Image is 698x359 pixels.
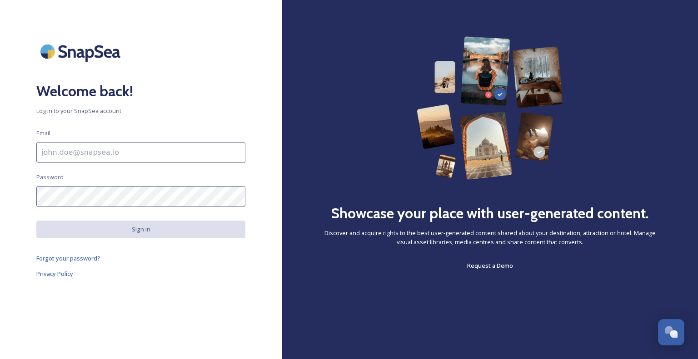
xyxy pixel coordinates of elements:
span: Discover and acquire rights to the best user-generated content shared about your destination, att... [318,229,662,246]
span: Email [36,129,50,138]
button: Sign in [36,221,245,238]
a: Forgot your password? [36,253,245,264]
span: Forgot your password? [36,254,100,262]
img: 63b42ca75bacad526042e722_Group%20154-p-800.png [417,36,563,180]
a: Request a Demo [467,260,513,271]
button: Open Chat [658,319,684,345]
h2: Welcome back! [36,80,245,102]
a: Privacy Policy [36,268,245,279]
span: Log in to your SnapSea account [36,107,245,115]
input: john.doe@snapsea.io [36,142,245,163]
span: Privacy Policy [36,270,73,278]
img: SnapSea Logo [36,36,127,67]
span: Request a Demo [467,261,513,270]
span: Password [36,173,64,182]
h2: Showcase your place with user-generated content. [331,202,649,224]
